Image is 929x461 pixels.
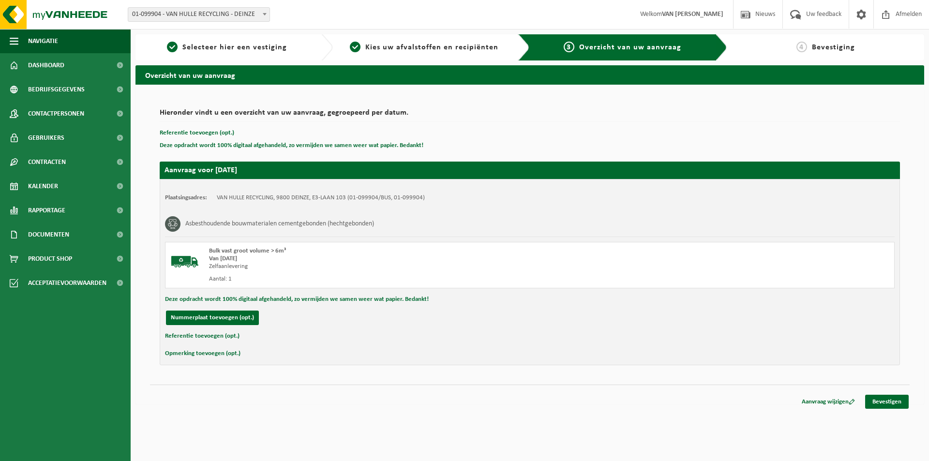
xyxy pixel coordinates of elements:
span: Dashboard [28,53,64,77]
span: 01-099904 - VAN HULLE RECYCLING - DEINZE [128,7,270,22]
span: 2 [350,42,360,52]
span: Kies uw afvalstoffen en recipiënten [365,44,498,51]
h2: Hieronder vindt u een overzicht van uw aanvraag, gegroepeerd per datum. [160,109,900,122]
a: Aanvraag wijzigen [794,395,862,409]
h2: Overzicht van uw aanvraag [135,65,924,84]
button: Referentie toevoegen (opt.) [165,330,240,342]
span: Rapportage [28,198,65,223]
span: Bulk vast groot volume > 6m³ [209,248,286,254]
button: Deze opdracht wordt 100% digitaal afgehandeld, zo vermijden we samen weer wat papier. Bedankt! [160,139,423,152]
span: 4 [796,42,807,52]
span: Documenten [28,223,69,247]
span: Bedrijfsgegevens [28,77,85,102]
strong: Plaatsingsadres: [165,194,207,201]
span: Gebruikers [28,126,64,150]
td: VAN HULLE RECYCLING, 9800 DEINZE, E3-LAAN 103 (01-099904/BUS, 01-099904) [217,194,425,202]
a: Bevestigen [865,395,909,409]
span: Bevestiging [812,44,855,51]
span: Product Shop [28,247,72,271]
span: 1 [167,42,178,52]
span: Navigatie [28,29,58,53]
a: 2Kies uw afvalstoffen en recipiënten [338,42,511,53]
div: Zelfaanlevering [209,263,569,270]
span: Contactpersonen [28,102,84,126]
strong: Aanvraag voor [DATE] [165,166,237,174]
button: Referentie toevoegen (opt.) [160,127,234,139]
h3: Asbesthoudende bouwmaterialen cementgebonden (hechtgebonden) [185,216,374,232]
span: Kalender [28,174,58,198]
span: Overzicht van uw aanvraag [579,44,681,51]
span: Contracten [28,150,66,174]
img: BL-SO-LV.png [170,247,199,276]
div: Aantal: 1 [209,275,569,283]
span: 01-099904 - VAN HULLE RECYCLING - DEINZE [128,8,270,21]
span: 3 [564,42,574,52]
span: Selecteer hier een vestiging [182,44,287,51]
strong: VAN [PERSON_NAME] [662,11,723,18]
button: Deze opdracht wordt 100% digitaal afgehandeld, zo vermijden we samen weer wat papier. Bedankt! [165,293,429,306]
button: Nummerplaat toevoegen (opt.) [166,311,259,325]
button: Opmerking toevoegen (opt.) [165,347,240,360]
a: 1Selecteer hier een vestiging [140,42,314,53]
span: Acceptatievoorwaarden [28,271,106,295]
strong: Van [DATE] [209,255,237,262]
